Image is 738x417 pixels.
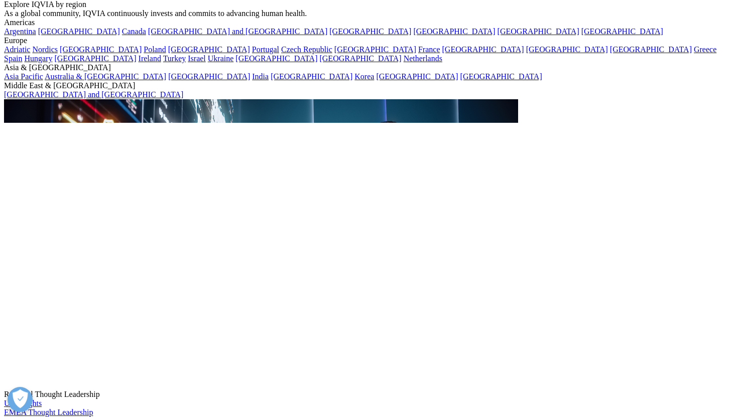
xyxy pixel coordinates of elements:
a: Portugal [252,45,279,54]
a: [GEOGRAPHIC_DATA] [413,27,495,36]
a: [GEOGRAPHIC_DATA] [376,72,458,81]
a: [GEOGRAPHIC_DATA] [168,45,250,54]
a: [GEOGRAPHIC_DATA] [38,27,120,36]
a: Poland [144,45,166,54]
a: Turkey [163,54,186,63]
a: France [418,45,440,54]
a: Greece [694,45,716,54]
a: Canada [122,27,146,36]
a: [GEOGRAPHIC_DATA] and [GEOGRAPHIC_DATA] [4,90,183,99]
a: [GEOGRAPHIC_DATA] [168,72,250,81]
a: India [252,72,269,81]
div: Middle East & [GEOGRAPHIC_DATA] [4,81,734,90]
a: [GEOGRAPHIC_DATA] [610,45,692,54]
a: Israel [188,54,206,63]
button: Open Preferences [8,387,33,412]
a: [GEOGRAPHIC_DATA] [329,27,411,36]
a: Ukraine [208,54,234,63]
div: Regional Thought Leadership [4,390,734,399]
a: [GEOGRAPHIC_DATA] [460,72,542,81]
a: [GEOGRAPHIC_DATA] [319,54,401,63]
a: [GEOGRAPHIC_DATA] [235,54,317,63]
a: [GEOGRAPHIC_DATA] [442,45,524,54]
div: Asia & [GEOGRAPHIC_DATA] [4,63,734,72]
a: [GEOGRAPHIC_DATA] [526,45,608,54]
a: US Insights [4,399,42,407]
a: Netherlands [404,54,442,63]
div: Europe [4,36,734,45]
a: [GEOGRAPHIC_DATA] [581,27,663,36]
a: Adriatic [4,45,30,54]
a: Czech Republic [281,45,332,54]
a: Korea [354,72,374,81]
a: Hungary [24,54,52,63]
a: Spain [4,54,22,63]
img: 2093_analyzing-data-using-big-screen-display-and-laptop.png [4,99,518,388]
div: Americas [4,18,734,27]
a: [GEOGRAPHIC_DATA] [60,45,142,54]
a: [GEOGRAPHIC_DATA] [54,54,136,63]
a: Asia Pacific [4,72,43,81]
a: Argentina [4,27,36,36]
a: Ireland [139,54,161,63]
a: [GEOGRAPHIC_DATA] [334,45,416,54]
a: [GEOGRAPHIC_DATA] [498,27,579,36]
a: [GEOGRAPHIC_DATA] [271,72,352,81]
a: EMEA Thought Leadership [4,408,93,416]
a: [GEOGRAPHIC_DATA] and [GEOGRAPHIC_DATA] [148,27,327,36]
a: Australia & [GEOGRAPHIC_DATA] [45,72,166,81]
div: As a global community, IQVIA continuously invests and commits to advancing human health. [4,9,734,18]
a: Nordics [32,45,58,54]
